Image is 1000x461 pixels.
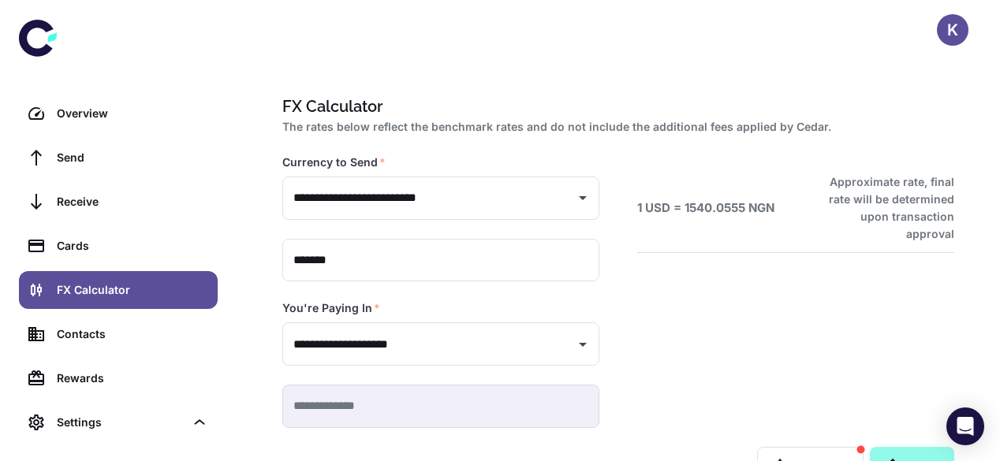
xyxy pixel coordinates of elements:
div: Send [57,149,208,166]
div: Open Intercom Messenger [946,407,984,445]
a: Send [19,139,218,177]
div: Cards [57,237,208,255]
a: Overview [19,95,218,132]
h6: 1 USD = 1540.0555 NGN [637,199,774,217]
label: You're Paying In [282,300,380,316]
h1: FX Calculator [282,95,948,118]
a: Contacts [19,315,218,353]
a: Rewards [19,359,218,397]
button: Open [572,187,594,209]
button: K [937,14,968,46]
a: FX Calculator [19,271,218,309]
div: FX Calculator [57,281,208,299]
label: Currency to Send [282,154,386,170]
a: Receive [19,183,218,221]
div: Receive [57,193,208,210]
div: Overview [57,105,208,122]
div: Settings [57,414,185,431]
button: Open [572,333,594,355]
div: Rewards [57,370,208,387]
h6: Approximate rate, final rate will be determined upon transaction approval [812,173,954,243]
div: Settings [19,403,218,441]
a: Cards [19,227,218,265]
div: Contacts [57,325,208,343]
